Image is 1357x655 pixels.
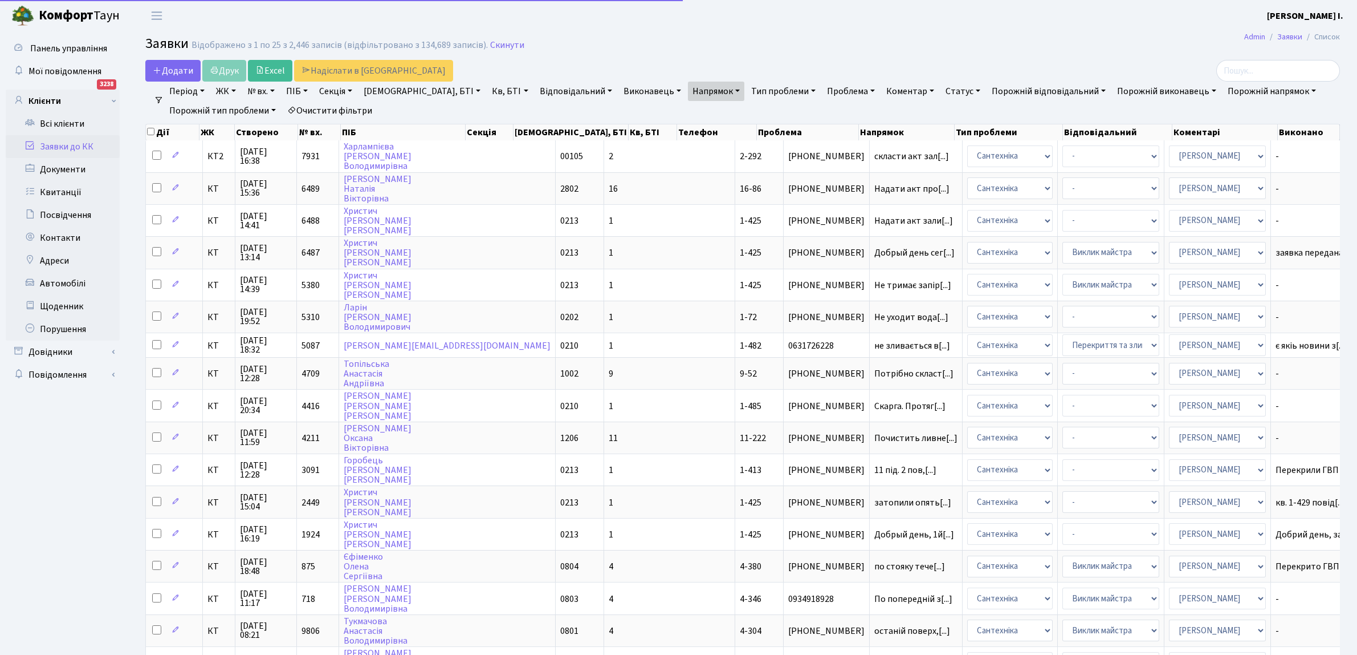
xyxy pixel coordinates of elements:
span: Добрый день сег[...] [874,246,955,259]
a: Очистити фільтри [283,101,377,120]
span: Таун [39,6,120,26]
span: [DATE] 16:38 [240,147,292,165]
span: скласти акт зал[...] [874,150,949,163]
b: Комфорт [39,6,93,25]
a: [PERSON_NAME][PERSON_NAME]Володимирівна [344,583,411,615]
span: 6489 [301,183,320,195]
span: Добрий день, за[...] [1276,528,1354,541]
span: 0804 [560,560,578,573]
span: КТ [207,248,230,257]
span: 1-72 [740,311,757,324]
span: 1-425 [740,215,761,227]
span: 0213 [560,215,578,227]
span: 0631726228 [788,341,865,350]
span: 4 [609,593,613,605]
span: [DATE] 12:28 [240,365,292,383]
span: 1 [609,400,613,413]
span: 0934918928 [788,595,865,604]
a: Мої повідомлення3238 [6,60,120,83]
a: Панель управління [6,37,120,60]
span: Надати акт зали[...] [874,215,953,227]
span: 2 [609,150,613,163]
span: [DATE] 15:36 [240,179,292,197]
th: Телефон [677,124,757,140]
span: 16-86 [740,183,761,195]
th: Створено [235,124,298,140]
a: Всі клієнти [6,112,120,135]
span: 0210 [560,339,578,352]
span: 2449 [301,496,320,509]
span: Перекрили ГВП п[...] [1276,464,1357,476]
span: [PHONE_NUMBER] [788,369,865,378]
span: по стояку тече[...] [874,560,945,573]
span: 718 [301,593,315,605]
span: [PHONE_NUMBER] [788,530,865,539]
span: [PHONE_NUMBER] [788,216,865,225]
span: 875 [301,560,315,573]
b: [PERSON_NAME] І. [1267,10,1343,22]
span: останій поверх,[...] [874,625,950,637]
span: КТ [207,530,230,539]
span: [PHONE_NUMBER] [788,248,865,257]
span: Панель управління [30,42,107,55]
a: Христич[PERSON_NAME][PERSON_NAME] [344,237,411,269]
span: 11-222 [740,432,766,444]
span: [PHONE_NUMBER] [788,402,865,411]
span: [PHONE_NUMBER] [788,313,865,322]
span: [DATE] 14:39 [240,276,292,294]
span: 6487 [301,246,320,259]
span: 4416 [301,400,320,413]
span: 16 [609,183,618,195]
span: КТ [207,402,230,411]
span: 0213 [560,246,578,259]
th: Секція [466,124,514,140]
a: Автомобілі [6,272,120,295]
a: Період [165,82,209,101]
a: Кв, БТІ [487,82,532,101]
span: КТ2 [207,152,230,161]
th: Відповідальний [1063,124,1172,140]
th: Дії [146,124,199,140]
a: Повідомлення [6,363,120,386]
span: 6488 [301,215,320,227]
span: [DATE] 18:32 [240,336,292,354]
span: [DATE] 11:17 [240,589,292,608]
button: Переключити навігацію [142,6,171,25]
th: Коментарі [1172,124,1277,140]
span: 1 [609,246,613,259]
span: 1 [609,496,613,509]
a: Порожній напрямок [1223,82,1321,101]
a: ПІБ [282,82,312,101]
span: 2-292 [740,150,761,163]
a: Щоденник [6,295,120,318]
span: 00105 [560,150,583,163]
span: Перекрито ГВП ч[...] [1276,560,1357,573]
span: 11 під. 2 пов,[...] [874,464,936,476]
span: КТ [207,562,230,571]
span: 3091 [301,464,320,476]
div: Відображено з 1 по 25 з 2,446 записів (відфільтровано з 134,689 записів). [191,40,488,51]
span: 4-304 [740,625,761,637]
span: 4 [609,625,613,637]
span: 1-413 [740,464,761,476]
th: Тип проблеми [955,124,1063,140]
span: [PHONE_NUMBER] [788,281,865,290]
span: 0213 [560,528,578,541]
span: [DATE] 19:52 [240,308,292,326]
span: По попередній з[...] [874,593,952,605]
span: [PHONE_NUMBER] [788,434,865,443]
span: Не уходит вода[...] [874,311,948,324]
span: кв. 1-429 повід[...] [1276,496,1346,509]
span: 1 [609,339,613,352]
a: Квитанції [6,181,120,204]
li: Список [1302,31,1340,43]
span: КТ [207,369,230,378]
a: Горобець[PERSON_NAME][PERSON_NAME] [344,454,411,486]
span: 4709 [301,367,320,380]
a: Excel [248,60,292,82]
span: КТ [207,313,230,322]
span: Скарга. Протяг[...] [874,400,946,413]
span: заявка передана[...] [1276,246,1355,259]
th: ПІБ [341,124,466,140]
span: 5310 [301,311,320,324]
